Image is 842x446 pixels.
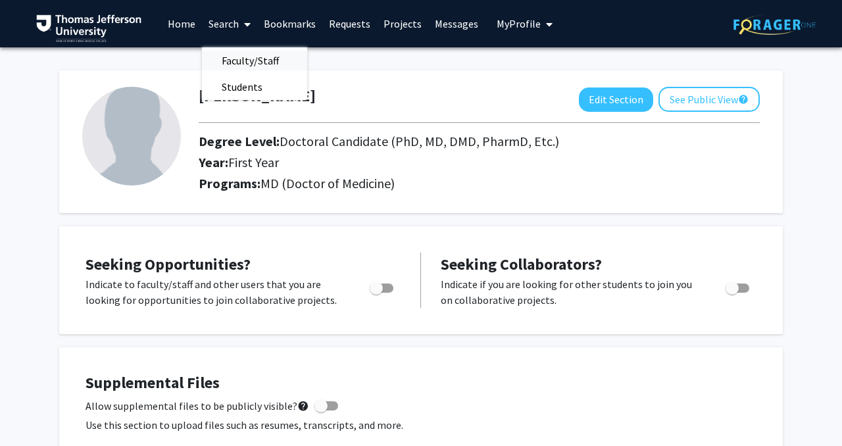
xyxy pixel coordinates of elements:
a: Students [202,77,307,97]
a: Home [161,1,202,47]
h1: [PERSON_NAME] [199,87,316,106]
iframe: Chat [10,387,56,436]
div: Toggle [720,276,756,296]
span: Seeking Opportunities? [86,254,251,274]
a: Bookmarks [257,1,322,47]
a: Search [202,1,257,47]
a: Projects [377,1,428,47]
button: Edit Section [579,87,653,112]
div: Toggle [364,276,401,296]
h2: Degree Level: [199,134,659,149]
a: Messages [428,1,485,47]
p: Indicate if you are looking for other students to join you on collaborative projects. [441,276,701,308]
span: Students [202,74,282,100]
span: First Year [228,154,279,170]
p: Use this section to upload files such as resumes, transcripts, and more. [86,417,756,433]
span: Seeking Collaborators? [441,254,602,274]
p: Indicate to faculty/staff and other users that you are looking for opportunities to join collabor... [86,276,345,308]
span: MD (Doctor of Medicine) [260,175,395,191]
mat-icon: help [297,398,309,414]
img: ForagerOne Logo [733,14,816,35]
img: Thomas Jefferson University Logo [36,14,141,42]
h4: Supplemental Files [86,374,756,393]
img: Profile Picture [82,87,181,186]
mat-icon: help [738,91,749,107]
span: Faculty/Staff [202,47,299,74]
button: See Public View [658,87,760,112]
span: Doctoral Candidate (PhD, MD, DMD, PharmD, Etc.) [280,133,559,149]
h2: Programs: [199,176,760,191]
span: My Profile [497,17,541,30]
a: Faculty/Staff [202,51,307,70]
h2: Year: [199,155,659,170]
a: Requests [322,1,377,47]
span: Allow supplemental files to be publicly visible? [86,398,309,414]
